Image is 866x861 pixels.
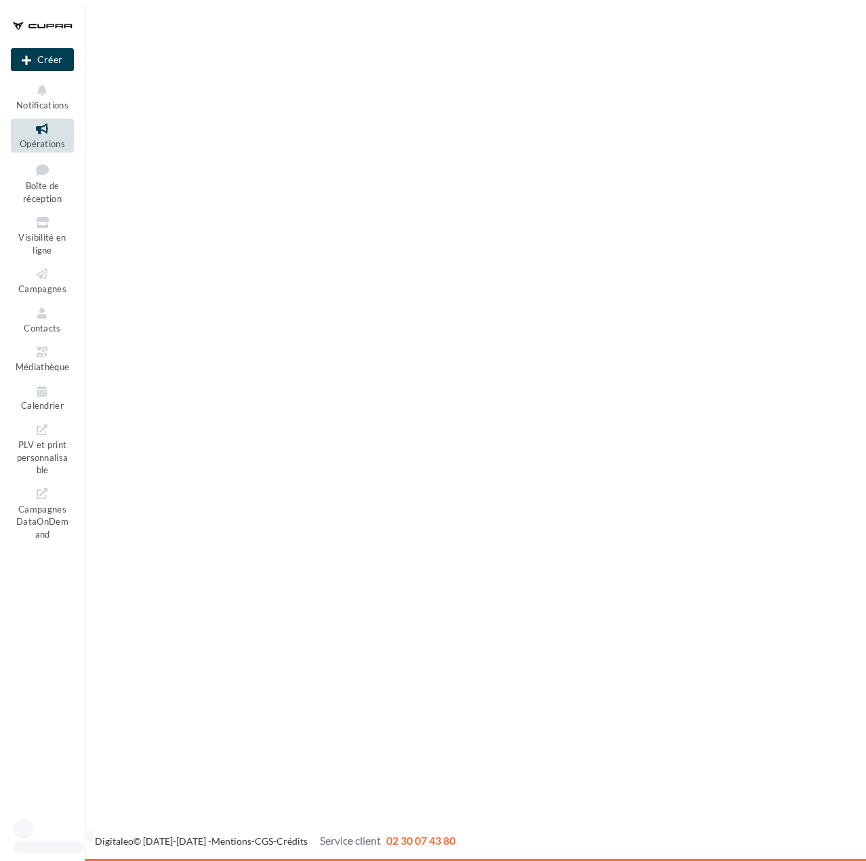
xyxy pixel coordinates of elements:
span: Campagnes [18,283,66,294]
a: Boîte de réception [11,158,74,207]
a: CGS [255,835,273,847]
span: Campagnes DataOnDemand [16,501,68,540]
button: Notifications [11,80,74,113]
span: 02 30 07 43 80 [386,834,455,847]
div: Nouvelle campagne [11,48,74,71]
a: Médiathèque [11,342,74,375]
a: Crédits [276,835,308,847]
a: Digitaleo [95,835,133,847]
a: PLV et print personnalisable [11,420,74,479]
a: Campagnes [11,264,74,297]
a: Calendrier [11,381,74,414]
span: © [DATE]-[DATE] - - - [95,835,455,847]
span: PLV et print personnalisable [17,437,68,475]
button: Créer [11,48,74,71]
span: Notifications [16,100,68,111]
span: Médiathèque [16,361,70,372]
a: Opérations [11,119,74,152]
a: Visibilité en ligne [11,212,74,258]
a: Contacts [11,303,74,336]
span: Visibilité en ligne [18,232,66,256]
span: Service client [320,834,381,847]
span: Calendrier [21,401,64,412]
span: Boîte de réception [23,180,62,204]
a: Campagnes DataOnDemand [11,483,74,542]
span: Contacts [24,323,61,334]
span: Opérations [20,138,65,149]
a: Mentions [211,835,251,847]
